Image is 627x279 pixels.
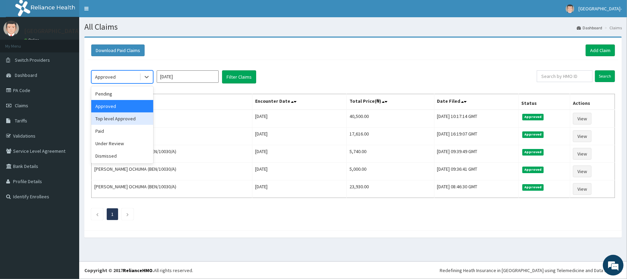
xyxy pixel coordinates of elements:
[15,57,50,63] span: Switch Providers
[222,70,256,83] button: Filter Claims
[434,163,519,180] td: [DATE] 09:36:41 GMT
[13,34,28,52] img: d_794563401_company_1708531726252_794563401
[91,150,153,162] div: Dismissed
[79,261,627,279] footer: All rights reserved.
[522,114,544,120] span: Approved
[522,184,544,190] span: Approved
[40,87,95,157] span: We're online!
[586,44,615,56] a: Add Claim
[573,148,592,160] a: View
[434,180,519,198] td: [DATE] 08:46:30 GMT
[252,163,347,180] td: [DATE]
[91,137,153,150] div: Under Review
[91,125,153,137] div: Paid
[36,39,116,48] div: Chat with us now
[3,21,19,36] img: User Image
[347,94,434,110] th: Total Price(₦)
[537,70,593,82] input: Search by HMO ID
[96,211,99,217] a: Previous page
[595,70,615,82] input: Search
[347,145,434,163] td: 5,740.00
[157,70,219,83] input: Select Month and Year
[84,22,622,31] h1: All Claims
[434,145,519,163] td: [DATE] 09:39:49 GMT
[92,128,252,145] td: Heritage Obe (FMP/10098/D)
[91,112,153,125] div: Top level Approved
[84,267,154,273] strong: Copyright © 2017 .
[577,25,602,31] a: Dashboard
[92,145,252,163] td: [PERSON_NAME] OCHUMA (BEN/10030/A)
[252,110,347,128] td: [DATE]
[92,180,252,198] td: [PERSON_NAME] OCHUMA (BEN/10030/A)
[92,110,252,128] td: Job [DATE] (PCI/10076/A)
[434,94,519,110] th: Date Filed
[91,44,145,56] button: Download Paid Claims
[91,100,153,112] div: Approved
[603,25,622,31] li: Claims
[24,38,41,42] a: Online
[573,183,592,195] a: View
[347,180,434,198] td: 23,930.00
[252,145,347,163] td: [DATE]
[347,128,434,145] td: 17,616.00
[252,180,347,198] td: [DATE]
[123,267,153,273] a: RelianceHMO
[566,4,574,13] img: User Image
[440,267,622,274] div: Redefining Heath Insurance in [GEOGRAPHIC_DATA] using Telemedicine and Data Science!
[519,94,570,110] th: Status
[126,211,129,217] a: Next page
[573,166,592,177] a: View
[15,118,27,124] span: Tariffs
[570,94,615,110] th: Actions
[573,130,592,142] a: View
[113,3,129,20] div: Minimize live chat window
[24,28,83,34] p: [GEOGRAPHIC_DATA]-
[522,149,544,155] span: Approved
[252,128,347,145] td: [DATE]
[111,211,114,217] a: Page 1 is your current page
[15,102,28,109] span: Claims
[434,110,519,128] td: [DATE] 10:17:14 GMT
[15,72,37,78] span: Dashboard
[573,113,592,124] a: View
[578,6,622,12] span: [GEOGRAPHIC_DATA]-
[347,110,434,128] td: 40,500.00
[522,131,544,138] span: Approved
[347,163,434,180] td: 5,000.00
[91,88,153,100] div: Pending
[3,188,131,212] textarea: Type your message and hit 'Enter'
[92,163,252,180] td: [PERSON_NAME] OCHUMA (BEN/10030/A)
[434,128,519,145] td: [DATE] 16:19:07 GMT
[92,94,252,110] th: Name
[252,94,347,110] th: Encounter Date
[95,73,116,80] div: Approved
[522,167,544,173] span: Approved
